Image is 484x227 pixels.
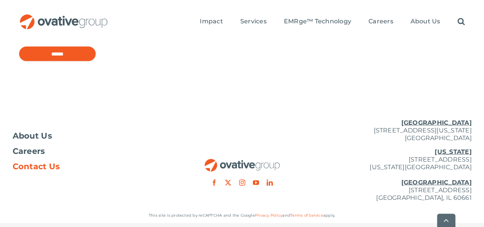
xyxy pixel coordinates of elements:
nav: Menu [200,10,464,34]
a: instagram [239,180,245,186]
u: [GEOGRAPHIC_DATA] [401,119,471,126]
a: About Us [13,132,166,140]
a: EMRge™ Technology [284,18,351,26]
nav: Footer Menu [13,132,166,170]
a: twitter [225,180,231,186]
span: Services [240,18,267,25]
span: EMRge™ Technology [284,18,351,25]
a: Terms of Service [290,213,323,218]
a: Careers [13,147,166,155]
a: linkedin [267,180,273,186]
a: About Us [410,18,440,26]
a: Privacy Policy [255,213,282,218]
p: [STREET_ADDRESS][US_STATE] [GEOGRAPHIC_DATA] [319,119,472,142]
u: [US_STATE] [435,148,471,155]
a: OG_Full_horizontal_RGB [204,158,280,165]
a: Impact [200,18,223,26]
span: Contact Us [13,163,60,170]
a: facebook [211,180,217,186]
span: Careers [368,18,393,25]
span: Impact [200,18,223,25]
p: This site is protected by reCAPTCHA and the Google and apply. [13,212,472,219]
u: [GEOGRAPHIC_DATA] [401,179,471,186]
a: OG_Full_horizontal_RGB [19,13,108,21]
a: Search [457,18,464,26]
span: About Us [13,132,52,140]
a: youtube [253,180,259,186]
a: Careers [368,18,393,26]
span: About Us [410,18,440,25]
a: Services [240,18,267,26]
span: Careers [13,147,45,155]
a: Contact Us [13,163,166,170]
p: [STREET_ADDRESS] [US_STATE][GEOGRAPHIC_DATA] [STREET_ADDRESS] [GEOGRAPHIC_DATA], IL 60661 [319,148,472,202]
